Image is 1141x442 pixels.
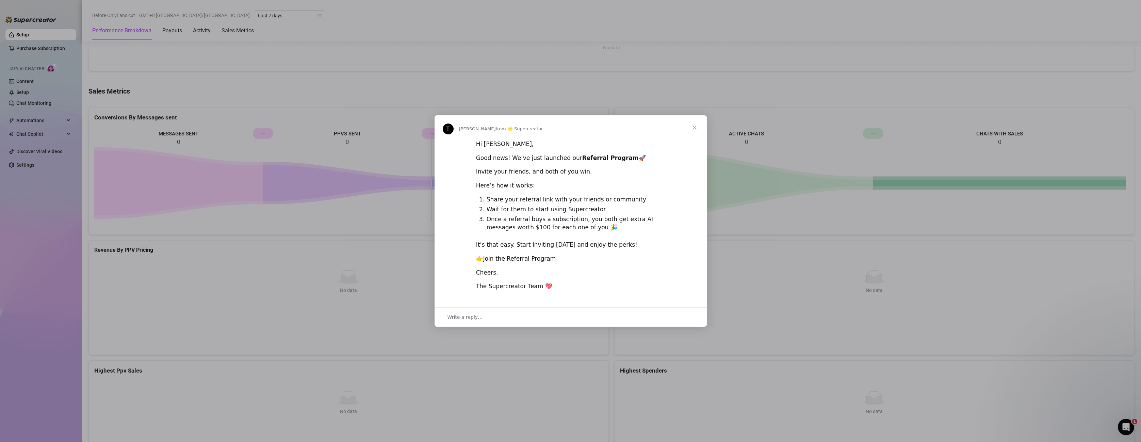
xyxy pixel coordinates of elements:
[476,154,665,162] div: Good news! We’ve just launched our 🚀
[487,196,665,204] li: Share your referral link with your friends or community
[483,255,556,262] a: Join the Referral Program
[476,140,665,148] div: Hi [PERSON_NAME],
[682,115,707,140] span: Close
[476,282,665,291] div: The Supercreator Team 💖
[459,126,496,131] span: [PERSON_NAME]
[496,126,543,131] span: from 🌟 Supercreator
[435,307,707,327] div: Open conversation and reply
[476,168,665,176] div: Invite your friends, and both of you win.
[443,124,454,134] div: Profile image for Tanya
[487,206,665,214] li: Wait for them to start using Supercreator
[476,241,665,249] div: It’s that easy. Start inviting [DATE] and enjoy the perks!
[476,182,665,190] div: Here’s how it works:
[476,255,665,263] div: 👉
[487,215,665,232] li: Once a referral buys a subscription, you both get extra AI messages worth $100 for each one of you 🎉
[582,154,639,161] b: Referral Program
[476,269,665,277] div: Cheers,
[447,313,483,322] span: Write a reply…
